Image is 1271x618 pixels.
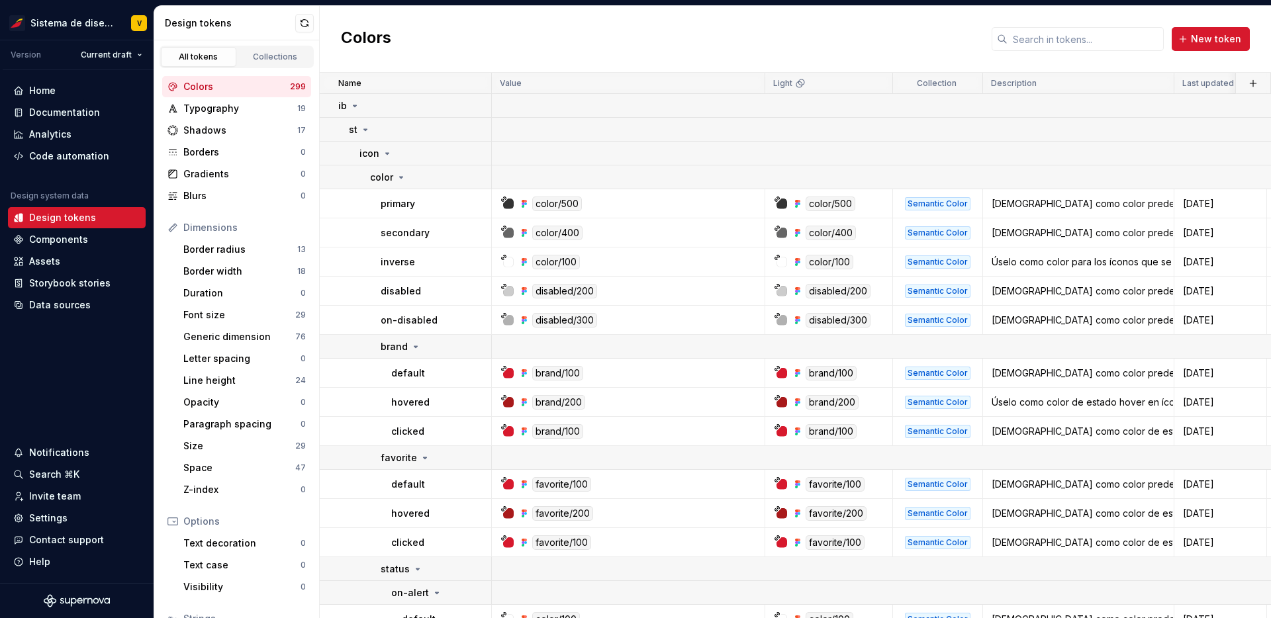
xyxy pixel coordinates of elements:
p: st [349,123,357,136]
div: brand/100 [806,366,857,380]
div: Z-index [183,483,301,496]
div: Semantic Color [905,425,970,438]
a: Design tokens [8,207,146,228]
div: [DEMOGRAPHIC_DATA] como color predeterminado en íconos que representan el color de la marca. [984,367,1173,380]
div: 29 [295,441,306,451]
div: Colors [183,80,290,93]
span: Current draft [81,50,132,60]
div: 0 [301,353,306,364]
button: Notifications [8,442,146,463]
div: brand/100 [532,424,583,439]
div: [DEMOGRAPHIC_DATA] como color de estado hover en íconos que se han marcado como favoritos (este c... [984,507,1173,520]
p: Light [773,78,792,89]
a: Duration0 [178,283,311,304]
a: Colors299 [162,76,311,97]
svg: Supernova Logo [44,594,110,607]
div: favorite/200 [532,506,593,521]
div: Borders [183,146,301,159]
p: clicked [391,425,424,438]
a: Opacity0 [178,392,311,413]
div: Storybook stories [29,277,111,290]
div: color/100 [806,255,853,269]
div: [DATE] [1175,285,1266,298]
div: Line height [183,374,295,387]
a: Text decoration0 [178,533,311,554]
a: Typography19 [162,98,311,119]
p: disabled [381,285,421,298]
a: Generic dimension76 [178,326,311,347]
div: favorite/100 [532,477,591,492]
div: Version [11,50,41,60]
div: Paragraph spacing [183,418,301,431]
div: Design tokens [29,211,96,224]
div: Opacity [183,396,301,409]
a: Space47 [178,457,311,478]
a: Components [8,229,146,250]
div: [DATE] [1175,314,1266,327]
input: Search in tokens... [1008,27,1164,51]
p: clicked [391,536,424,549]
h2: Colors [341,27,391,51]
a: Settings [8,508,146,529]
div: Space [183,461,295,474]
div: Semantic Color [905,285,970,298]
p: Collection [917,78,957,89]
div: 0 [301,538,306,549]
div: Text case [183,558,301,572]
div: 18 [297,266,306,277]
div: 29 [295,310,306,320]
div: 0 [301,169,306,179]
div: Search ⌘K [29,468,79,481]
p: icon [359,147,379,160]
a: Home [8,80,146,101]
div: [DATE] [1175,396,1266,409]
a: Z-index0 [178,479,311,500]
div: [DEMOGRAPHIC_DATA] como color predeterminado en íconos que se han marcado como favoritos (este co... [984,478,1173,491]
div: Visibility [183,580,301,594]
div: Notifications [29,446,89,459]
p: Name [338,78,361,89]
div: Design tokens [165,17,295,30]
p: Description [991,78,1037,89]
button: Current draft [75,46,148,64]
p: hovered [391,507,430,520]
div: [DATE] [1175,425,1266,438]
div: Analytics [29,128,71,141]
div: color/400 [806,226,856,240]
div: [DATE] [1175,536,1266,549]
div: [DEMOGRAPHIC_DATA] como color predeterminado en íconos principales o de mayor énfasis. [984,197,1173,210]
div: 24 [295,375,306,386]
div: Assets [29,255,60,268]
img: 55604660-494d-44a9-beb2-692398e9940a.png [9,15,25,31]
div: Typography [183,102,297,115]
div: Border width [183,265,297,278]
div: All tokens [165,52,232,62]
div: Semantic Color [905,197,970,210]
div: Options [183,515,306,528]
div: Semantic Color [905,507,970,520]
div: color/500 [532,197,582,211]
div: Settings [29,511,68,525]
div: Shadows [183,124,297,137]
div: 0 [301,419,306,429]
div: favorite/100 [532,535,591,550]
p: inverse [381,255,415,269]
button: Search ⌘K [8,464,146,485]
a: Analytics [8,124,146,145]
a: Paragraph spacing0 [178,414,311,435]
a: Line height24 [178,370,311,391]
p: on-alert [391,586,429,599]
div: disabled/300 [532,313,597,328]
a: Text case0 [178,554,311,576]
p: default [391,478,425,491]
div: Collections [242,52,308,62]
div: Sistema de diseño Iberia [30,17,115,30]
a: Data sources [8,294,146,316]
div: V [137,18,142,28]
div: Dimensions [183,221,306,234]
a: Documentation [8,102,146,123]
button: Help [8,551,146,572]
div: 17 [297,125,306,136]
div: Text decoration [183,537,301,550]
